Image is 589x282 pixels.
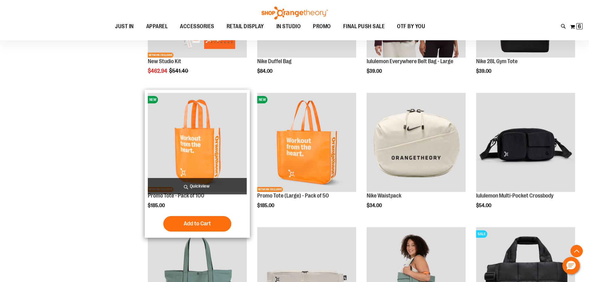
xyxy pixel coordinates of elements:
span: 6 [578,23,581,29]
a: JUST IN [109,20,140,34]
a: PROMO [307,20,337,34]
img: Shop Orangetheory [261,7,329,20]
a: Promo Tote (Large) - Pack of 50NEWNETWORK EXCLUSIVE [257,93,356,193]
img: lululemon Multi-Pocket Crossbody [476,93,575,192]
div: product [364,90,469,224]
img: Nike Waistpack [367,93,466,192]
span: SALE [476,230,487,238]
span: JUST IN [115,20,134,33]
div: product [473,90,578,224]
span: NEW [148,96,158,103]
img: Promo Tote (Large) - Pack of 50 [257,93,356,192]
span: APPAREL [146,20,168,33]
span: PROMO [313,20,331,33]
a: Nike 28L Gym Tote [476,58,518,64]
a: lululemon Everywhere Belt Bag - Large [367,58,453,64]
span: $185.00 [257,203,275,208]
a: OTF BY YOU [391,20,431,34]
span: $39.00 [367,68,383,74]
button: Hello, have a question? Let’s chat. [562,257,580,274]
a: lululemon Multi-Pocket Crossbody [476,193,553,199]
a: ACCESSORIES [174,20,220,33]
span: ACCESSORIES [180,20,214,33]
div: product [254,90,359,224]
span: $185.00 [148,203,166,208]
a: RETAIL DISPLAY [220,20,270,34]
a: Nike Waistpack [367,193,401,199]
span: FINAL PUSH SALE [343,20,385,33]
span: OTF BY YOU [397,20,425,33]
span: $84.00 [257,68,273,74]
span: $541.40 [169,68,189,74]
a: Nike Waistpack [367,93,466,193]
span: $39.00 [476,68,492,74]
span: $34.00 [367,203,383,208]
a: New Studio Kit [148,58,181,64]
span: RETAIL DISPLAY [227,20,264,33]
a: lululemon Multi-Pocket Crossbody [476,93,575,193]
button: Back To Top [570,245,583,257]
a: Promo Tote (Large) - Pack of 50 [257,193,329,199]
div: product [145,90,250,238]
span: NEW [257,96,267,103]
button: Add to Cart [163,216,231,232]
span: $54.00 [476,203,492,208]
a: Quickview [148,178,247,194]
span: Add to Cart [184,220,211,227]
a: FINAL PUSH SALE [337,20,391,34]
a: APPAREL [140,20,174,34]
a: Promo Tote - Pack of 100NEWNETWORK EXCLUSIVE [148,93,247,193]
a: IN STUDIO [270,20,307,34]
a: Promo Tote - Pack of 100 [148,193,204,199]
a: Nike Duffel Bag [257,58,292,64]
img: Promo Tote - Pack of 100 [148,93,247,192]
span: IN STUDIO [276,20,301,33]
span: NETWORK EXCLUSIVE [148,53,173,58]
span: $462.94 [148,68,168,74]
span: NETWORK EXCLUSIVE [257,187,283,192]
